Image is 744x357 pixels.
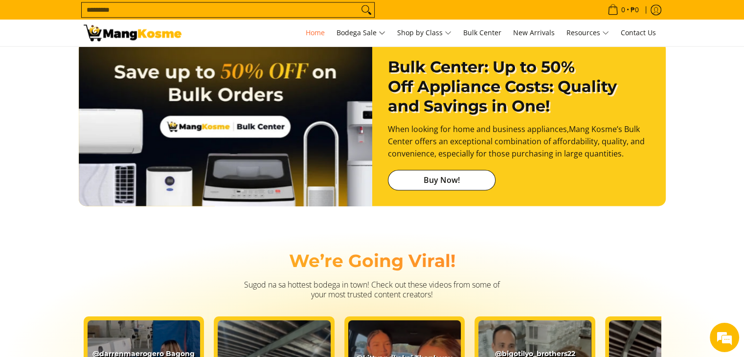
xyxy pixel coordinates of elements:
[57,113,135,212] span: We're online!
[84,250,661,272] h2: We’re Going Viral!
[513,28,555,37] span: New Arrivals
[616,20,661,46] a: Contact Us
[458,20,506,46] a: Bulk Center
[562,20,614,46] a: Resources
[463,28,501,37] span: Bulk Center
[388,170,496,190] a: Buy Now!
[359,2,374,17] button: Search
[621,28,656,37] span: Contact Us
[332,20,390,46] a: Bodega Sale
[306,28,325,37] span: Home
[388,123,650,169] p: When looking for home and business appliances,Mang Kosme’s Bulk Center offers an exceptional comb...
[84,24,181,41] img: Mang Kosme: Your Home Appliances Warehouse Sale Partner!
[160,5,184,28] div: Minimize live chat window
[397,27,451,39] span: Shop by Class
[620,6,627,13] span: 0
[51,55,164,67] div: Chat with us now
[392,20,456,46] a: Shop by Class
[337,27,385,39] span: Bodega Sale
[240,280,504,299] h3: Sugod na sa hottest bodega in town! Check out these videos from some of your most trusted content...
[388,57,650,116] h2: Bulk Center: Up to 50% Off Appliance Costs: Quality and Savings in One!
[629,6,640,13] span: ₱0
[191,20,661,46] nav: Main Menu
[79,42,372,215] img: Banner card bulk center no cta
[566,27,609,39] span: Resources
[301,20,330,46] a: Home
[605,4,642,15] span: •
[508,20,560,46] a: New Arrivals
[5,246,186,281] textarea: Type your message and hit 'Enter'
